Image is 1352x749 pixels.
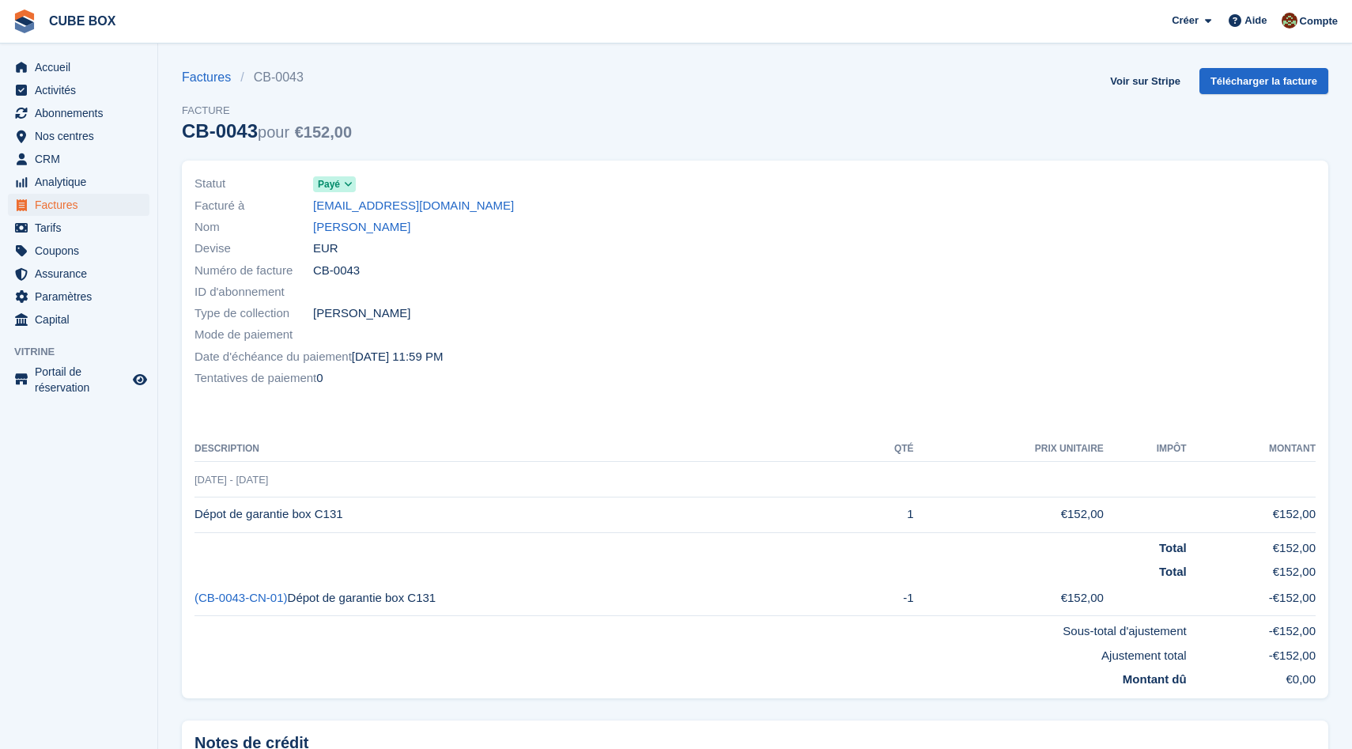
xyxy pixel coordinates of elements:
[194,348,352,366] span: Date d'échéance du paiement
[313,175,356,193] a: Payé
[194,326,313,344] span: Mode de paiement
[43,8,122,34] a: CUBE BOX
[1187,581,1316,616] td: -€152,00
[914,497,1104,532] td: €152,00
[194,262,313,280] span: Numéro de facture
[313,197,514,215] a: [EMAIL_ADDRESS][DOMAIN_NAME]
[182,68,352,87] nav: breadcrumbs
[130,370,149,389] a: Boutique d'aperçu
[194,581,860,616] td: Dépot de garantie box C131
[194,641,1187,665] td: Ajustement total
[1187,497,1316,532] td: €152,00
[8,125,149,147] a: menu
[1300,13,1338,29] span: Compte
[1187,664,1316,689] td: €0,00
[295,123,352,141] span: €152,00
[1123,672,1187,686] strong: Montant dû
[316,369,323,388] span: 0
[1104,68,1187,94] a: Voir sur Stripe
[8,240,149,262] a: menu
[13,9,36,33] img: stora-icon-8386f47178a22dfd0bd8f6a31ec36ba5ce8667c1dd55bd0f319d3a0aa187defe.svg
[35,79,130,101] span: Activités
[1159,565,1187,578] strong: Total
[313,218,410,236] a: [PERSON_NAME]
[1187,557,1316,581] td: €152,00
[1187,616,1316,641] td: -€152,00
[194,497,860,532] td: Dépot de garantie box C131
[14,344,157,360] span: Vitrine
[8,263,149,285] a: menu
[8,308,149,331] a: menu
[860,497,914,532] td: 1
[258,123,289,141] span: pour
[1187,437,1316,462] th: Montant
[1187,532,1316,557] td: €152,00
[8,286,149,308] a: menu
[914,437,1104,462] th: Prix unitaire
[194,197,313,215] span: Facturé à
[8,148,149,170] a: menu
[313,240,338,258] span: EUR
[35,102,130,124] span: Abonnements
[182,68,240,87] a: Factures
[194,240,313,258] span: Devise
[35,263,130,285] span: Assurance
[1244,13,1267,28] span: Aide
[8,217,149,239] a: menu
[313,305,410,323] span: [PERSON_NAME]
[35,286,130,308] span: Paramètres
[35,308,130,331] span: Capital
[352,348,444,366] time: 2025-06-25 21:59:59 UTC
[313,262,360,280] span: CB-0043
[1172,13,1199,28] span: Créer
[194,175,313,193] span: Statut
[35,56,130,78] span: Accueil
[194,437,860,462] th: Description
[35,148,130,170] span: CRM
[860,581,914,616] td: -1
[35,240,130,262] span: Coupons
[194,283,313,301] span: ID d'abonnement
[8,102,149,124] a: menu
[1159,541,1187,554] strong: Total
[1199,68,1328,94] a: Télécharger la facture
[1104,437,1187,462] th: Impôt
[194,474,268,486] span: [DATE] - [DATE]
[35,217,130,239] span: Tarifs
[35,194,130,216] span: Factures
[1282,13,1297,28] img: alex soubira
[194,305,313,323] span: Type de collection
[182,103,352,119] span: Facture
[194,218,313,236] span: Nom
[8,171,149,193] a: menu
[194,591,288,604] a: (CB-0043-CN-01)
[35,125,130,147] span: Nos centres
[35,171,130,193] span: Analytique
[1187,641,1316,665] td: -€152,00
[860,437,914,462] th: Qté
[8,79,149,101] a: menu
[8,56,149,78] a: menu
[8,194,149,216] a: menu
[914,581,1104,616] td: €152,00
[194,616,1187,641] td: Sous-total d'ajustement
[194,369,316,388] span: Tentatives de paiement
[8,364,149,395] a: menu
[318,177,340,191] span: Payé
[35,364,130,395] span: Portail de réservation
[182,120,352,142] div: CB-0043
